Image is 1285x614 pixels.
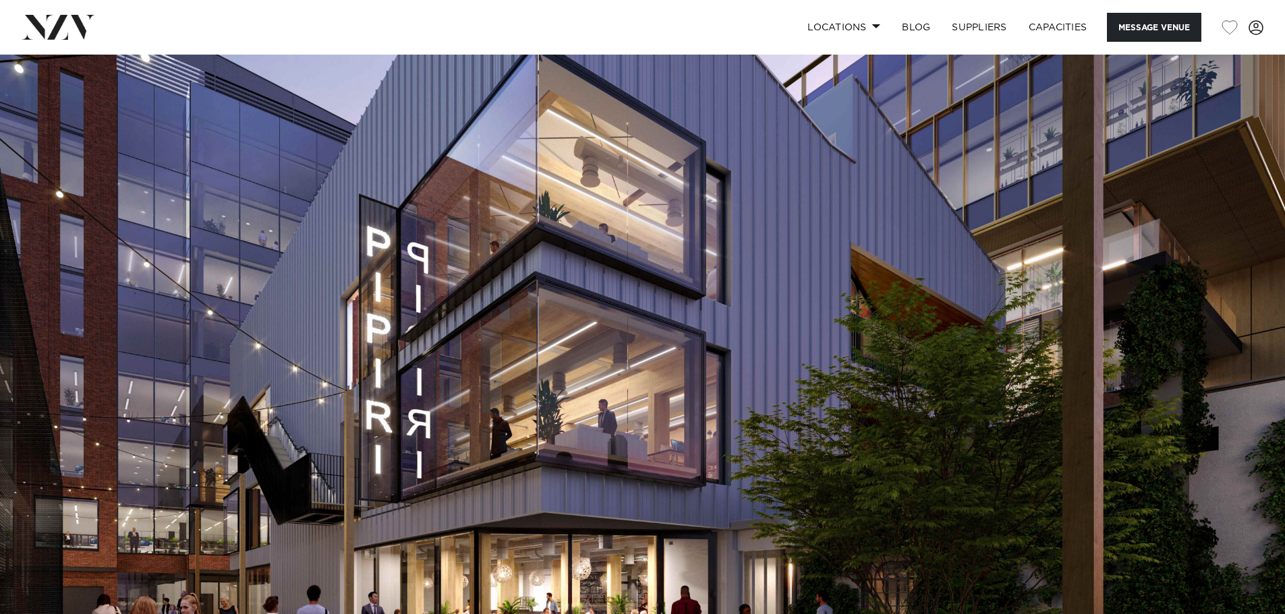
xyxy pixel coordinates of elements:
[941,13,1017,42] a: SUPPLIERS
[1018,13,1098,42] a: Capacities
[797,13,891,42] a: Locations
[1107,13,1201,42] button: Message Venue
[891,13,941,42] a: BLOG
[22,15,95,39] img: nzv-logo.png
